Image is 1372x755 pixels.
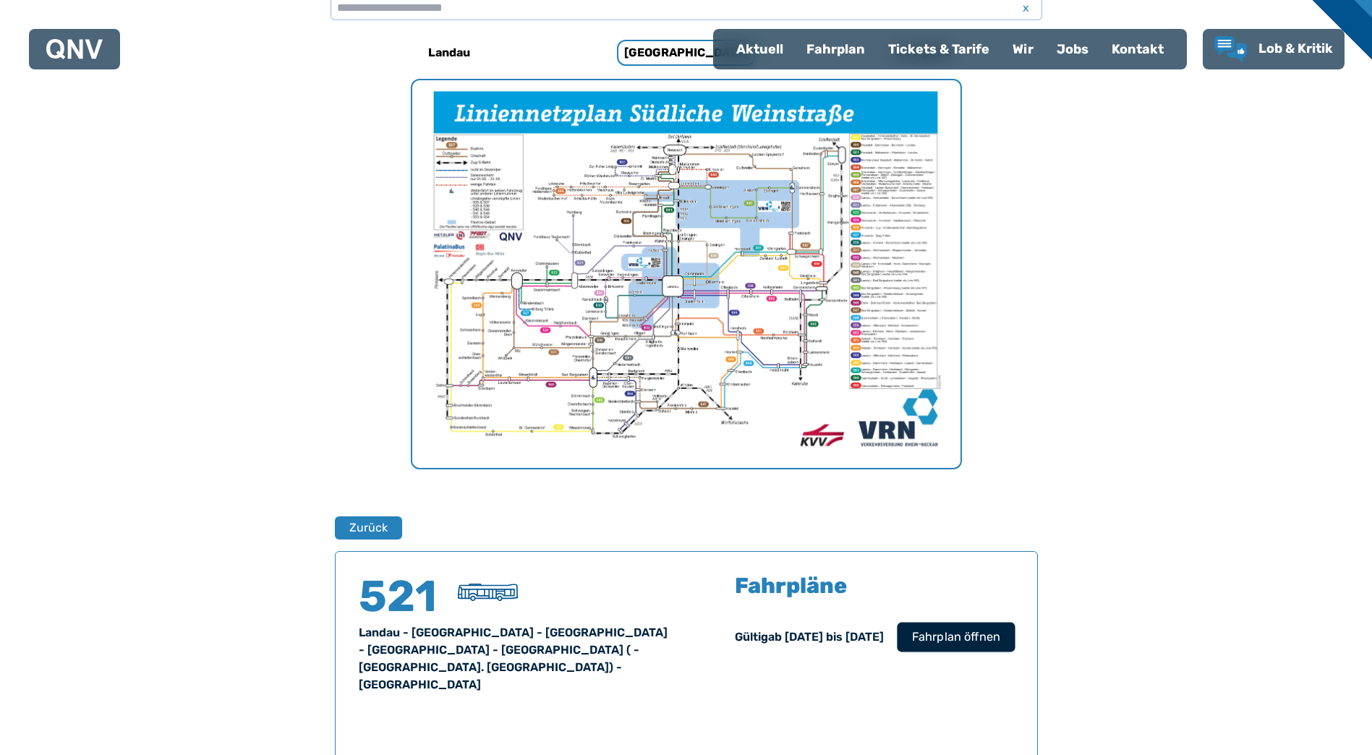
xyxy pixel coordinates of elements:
button: Zurück [335,516,402,539]
a: Landau [353,35,545,70]
h6: [GEOGRAPHIC_DATA] [617,40,755,66]
a: Kontakt [1100,30,1175,68]
img: Netzpläne Südpfalz Seite 1 von 1 [412,80,960,468]
div: Landau - [GEOGRAPHIC_DATA] - [GEOGRAPHIC_DATA] - [GEOGRAPHIC_DATA] - [GEOGRAPHIC_DATA] ( - [GEOGR... [359,624,669,694]
a: Tickets & Tarife [877,30,1001,68]
img: QNV Logo [46,39,103,59]
a: Lob & Kritik [1214,36,1333,62]
h5: Fahrpläne [735,575,847,597]
span: Lob & Kritik [1258,40,1333,56]
a: Fahrplan [795,30,877,68]
h6: Landau [422,41,476,64]
a: Zurück [335,516,393,539]
a: QNV Logo [46,35,103,64]
a: [GEOGRAPHIC_DATA] [590,35,783,70]
span: Fahrplan öffnen [911,628,1000,646]
div: My Favorite Images [412,80,960,468]
div: Gültig ab [DATE] bis [DATE] [735,628,884,646]
a: Jobs [1045,30,1100,68]
li: 1 von 1 [412,80,960,468]
button: Fahrplan öffnen [897,622,1015,652]
a: Wir [1001,30,1045,68]
a: Aktuell [725,30,795,68]
h4: 521 [359,575,446,618]
img: Überlandbus [458,584,518,601]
